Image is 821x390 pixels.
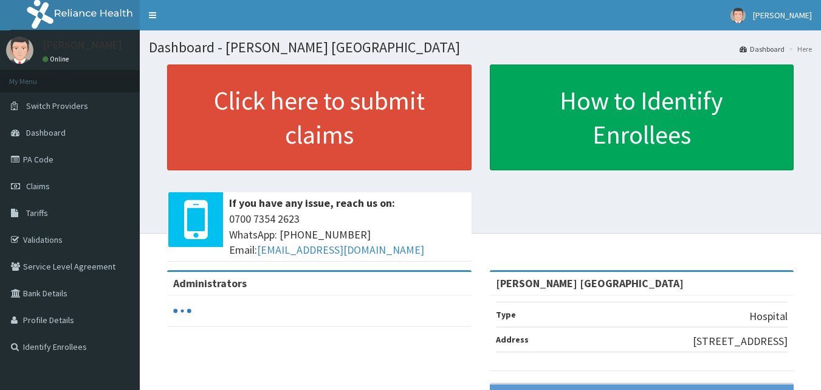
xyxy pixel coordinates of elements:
[257,243,424,257] a: [EMAIL_ADDRESS][DOMAIN_NAME]
[26,100,88,111] span: Switch Providers
[693,333,788,349] p: [STREET_ADDRESS]
[6,37,33,64] img: User Image
[496,334,529,345] b: Address
[26,207,48,218] span: Tariffs
[173,276,247,290] b: Administrators
[43,55,72,63] a: Online
[26,181,50,192] span: Claims
[740,44,785,54] a: Dashboard
[786,44,812,54] li: Here
[149,40,812,55] h1: Dashboard - [PERSON_NAME] [GEOGRAPHIC_DATA]
[229,196,395,210] b: If you have any issue, reach us on:
[43,40,122,50] p: [PERSON_NAME]
[749,308,788,324] p: Hospital
[167,64,472,170] a: Click here to submit claims
[496,276,684,290] strong: [PERSON_NAME] [GEOGRAPHIC_DATA]
[26,127,66,138] span: Dashboard
[490,64,794,170] a: How to Identify Enrollees
[173,302,191,320] svg: audio-loading
[753,10,812,21] span: [PERSON_NAME]
[496,309,516,320] b: Type
[229,211,465,258] span: 0700 7354 2623 WhatsApp: [PHONE_NUMBER] Email:
[730,8,746,23] img: User Image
